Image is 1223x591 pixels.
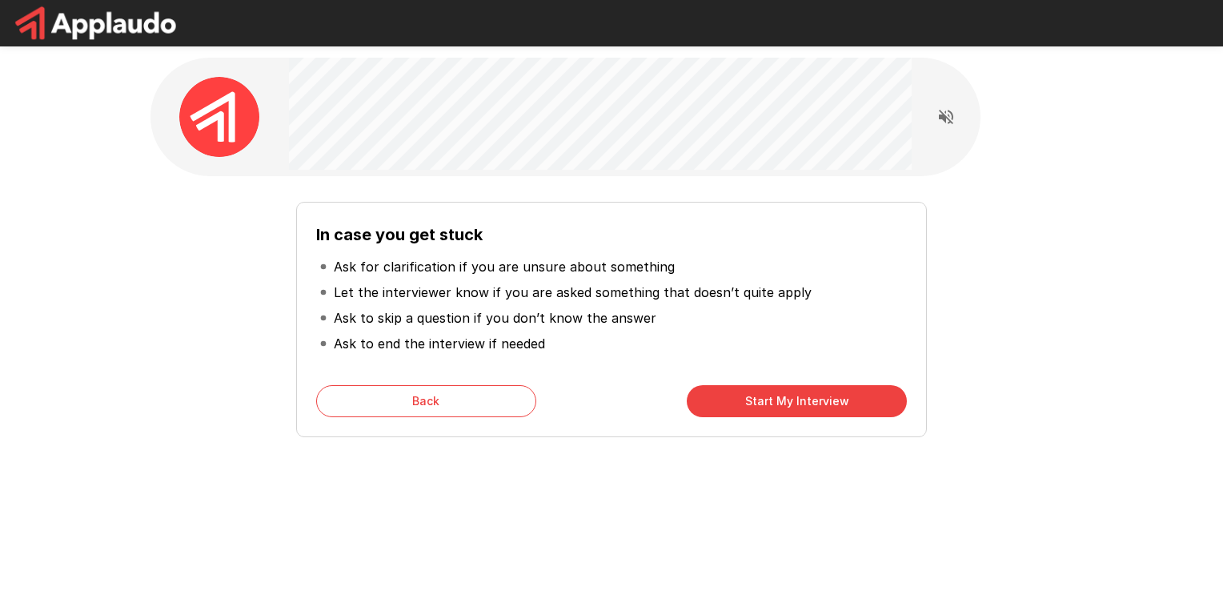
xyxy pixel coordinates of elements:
[334,257,675,276] p: Ask for clarification if you are unsure about something
[334,283,812,302] p: Let the interviewer know if you are asked something that doesn’t quite apply
[334,308,656,328] p: Ask to skip a question if you don’t know the answer
[179,77,259,157] img: applaudo_avatar.png
[316,385,536,417] button: Back
[687,385,907,417] button: Start My Interview
[334,334,545,353] p: Ask to end the interview if needed
[316,225,483,244] b: In case you get stuck
[930,101,962,133] button: Read questions aloud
